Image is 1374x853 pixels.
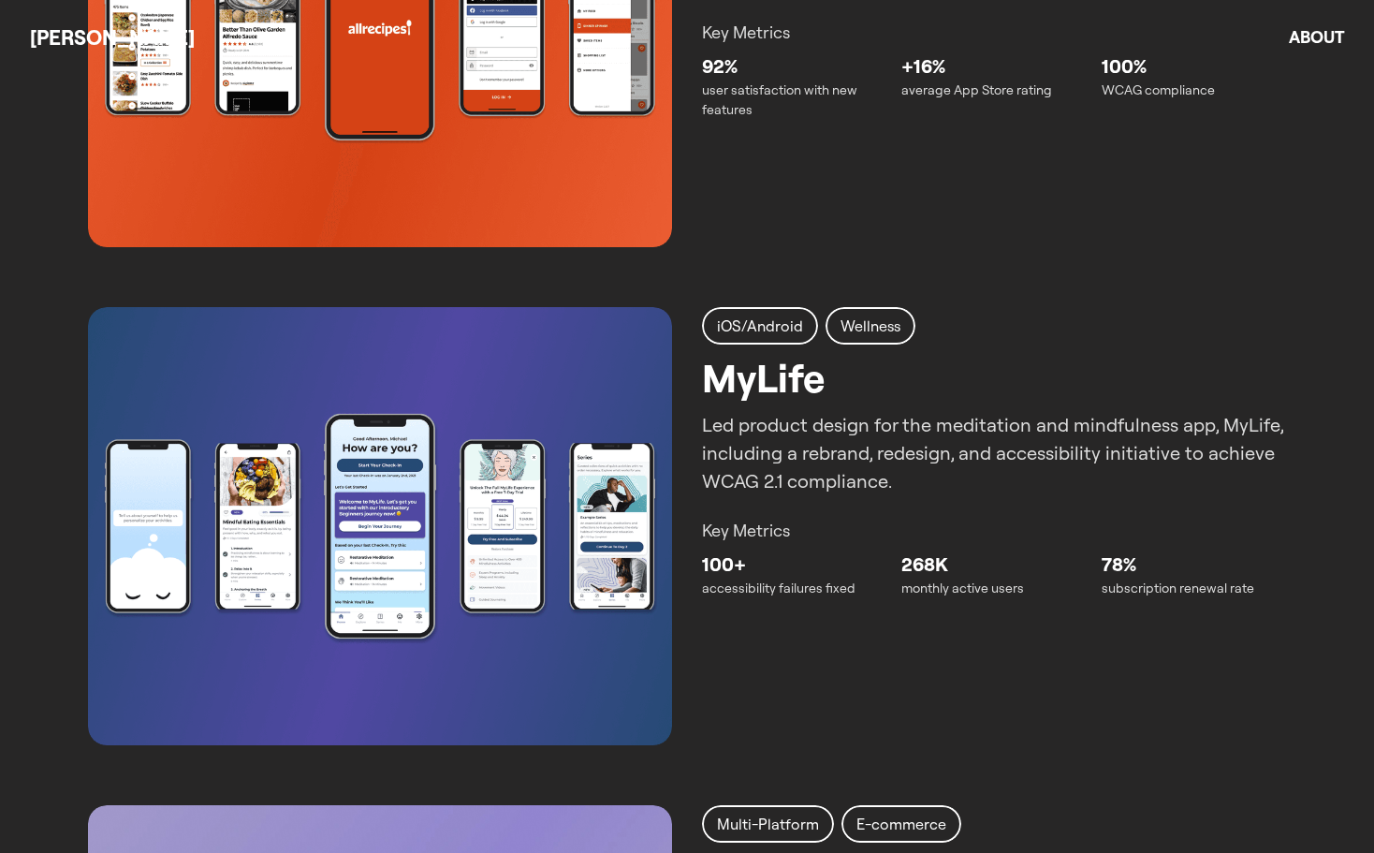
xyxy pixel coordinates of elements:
[702,411,1286,495] p: Led product design for the meditation and mindfulness app, MyLife, including a rebrand, redesign,...
[840,315,900,337] h2: Wellness
[901,551,1086,579] p: 268K
[30,24,195,51] a: [PERSON_NAME]
[702,518,1286,543] p: Key Metrics
[717,813,819,835] h2: Multi-Platform
[901,81,1086,100] p: average App Store rating
[856,813,946,835] h2: E-commerce
[1289,26,1344,48] a: About
[702,579,886,598] p: accessibility failures fixed
[702,81,886,120] p: user satisfaction with new features
[702,551,886,579] p: 100+
[717,315,803,337] h2: iOS/Android
[901,579,1086,598] p: monthly active users
[1102,81,1286,100] p: WCAG compliance
[702,348,825,407] h2: MyLife
[1102,579,1286,598] p: subscription renewal rate
[1102,551,1286,579] p: 78%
